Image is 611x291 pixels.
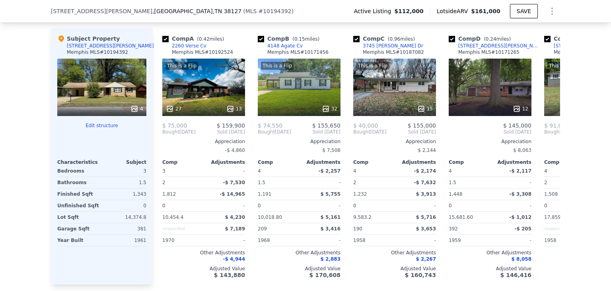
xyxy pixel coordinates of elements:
div: 2260 Verse Cv [172,43,206,49]
button: SAVE [510,4,538,18]
span: Lotside ARV [437,7,471,15]
span: -$ 7,632 [414,180,436,185]
div: [DATE] [544,129,578,135]
span: 0 [258,203,261,208]
span: 209 [258,226,267,232]
span: $ 8,063 [513,147,531,153]
span: $ 75,000 [162,122,187,129]
div: Memphis MLS # 10171456 [267,49,329,55]
div: Other Adjustments [353,250,436,256]
span: $ 143,880 [214,272,245,278]
div: Comp [258,159,299,165]
div: Adjustments [490,159,531,165]
div: Adjustments [204,159,245,165]
span: $ 91,000 [544,122,569,129]
div: 1958 [544,235,584,246]
div: Appreciation [449,138,531,145]
span: , [GEOGRAPHIC_DATA] [152,7,241,15]
div: 12 [513,105,528,113]
span: $ 74,550 [258,122,282,129]
span: $ 2,883 [321,256,341,262]
div: [STREET_ADDRESS][PERSON_NAME] [458,43,541,49]
div: Comp [449,159,490,165]
span: $ 5,716 [416,214,436,220]
span: -$ 2,174 [414,168,436,174]
button: Show Options [544,3,560,19]
div: Adjusted Value [258,265,341,272]
div: Unfinished Sqft [57,200,100,211]
a: [STREET_ADDRESS] [544,43,601,49]
div: 1968 [258,235,298,246]
div: 14,374.8 [103,212,146,223]
span: Bought [258,129,275,135]
span: ( miles) [481,36,514,42]
span: $ 8,058 [512,256,531,262]
div: Characteristics [57,159,102,165]
div: Lot Sqft [57,212,100,223]
span: Sold [DATE] [196,129,245,135]
div: Memphis MLS # 10192524 [172,49,233,55]
div: [STREET_ADDRESS] [554,43,601,49]
span: [STREET_ADDRESS][PERSON_NAME] [51,7,152,15]
span: $ 146,416 [500,272,531,278]
div: Comp D [449,35,514,43]
div: - [301,200,341,211]
span: 0.24 [486,36,496,42]
div: - [301,235,341,246]
div: 1958 [353,235,393,246]
div: Finished Sqft [57,189,100,200]
div: 1.5 [258,177,298,188]
span: $ 2,267 [416,256,436,262]
div: [STREET_ADDRESS][PERSON_NAME] [67,43,154,49]
span: 0.15 [294,36,305,42]
div: - [492,235,531,246]
span: 4 [258,168,261,174]
button: Edit structure [57,122,146,129]
div: 3 [103,165,146,177]
span: 10,018.80 [258,214,282,220]
span: 4 [353,168,356,174]
span: 0 [353,203,356,208]
div: 1,343 [103,189,146,200]
span: -$ 1,012 [510,214,531,220]
div: Memphis MLS # 10194392 [67,49,128,55]
span: $ 145,000 [503,122,531,129]
div: 1959 [449,235,488,246]
a: 4148 Agate Cv [258,43,303,49]
div: Adjustments [395,159,436,165]
div: 32 [322,105,337,113]
span: $ 5,161 [321,214,341,220]
span: 4 [449,168,452,174]
div: - [205,235,245,246]
span: Bought [162,129,179,135]
span: -$ 4,944 [223,256,245,262]
div: Comp E [544,35,609,43]
span: $ 3,416 [321,226,341,232]
span: 4 [544,168,547,174]
div: 0 [103,200,146,211]
span: 10,454.4 [162,214,183,220]
div: Appreciation [162,138,245,145]
div: - [205,165,245,177]
span: $ 7,508 [322,147,341,153]
div: Adjusted Value [449,265,531,272]
span: MLS [245,8,257,14]
span: 0 [544,203,547,208]
span: $ 160,743 [405,272,436,278]
span: -$ 7,530 [223,180,245,185]
div: [DATE] [162,129,196,135]
div: ( ) [243,7,294,15]
a: [STREET_ADDRESS][PERSON_NAME] [449,43,541,49]
div: Memphis MLS # 10171265 [458,49,520,55]
span: -$ 4,860 [225,147,245,153]
span: 392 [449,226,458,232]
div: Year Built [57,235,100,246]
div: Other Adjustments [449,250,531,256]
span: Bought [353,129,370,135]
div: Subject Property [57,35,120,43]
span: $ 7,189 [225,226,245,232]
div: 13 [226,105,242,113]
span: -$ 14,965 [220,191,245,197]
span: 1,812 [162,191,176,197]
div: [DATE] [353,129,387,135]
